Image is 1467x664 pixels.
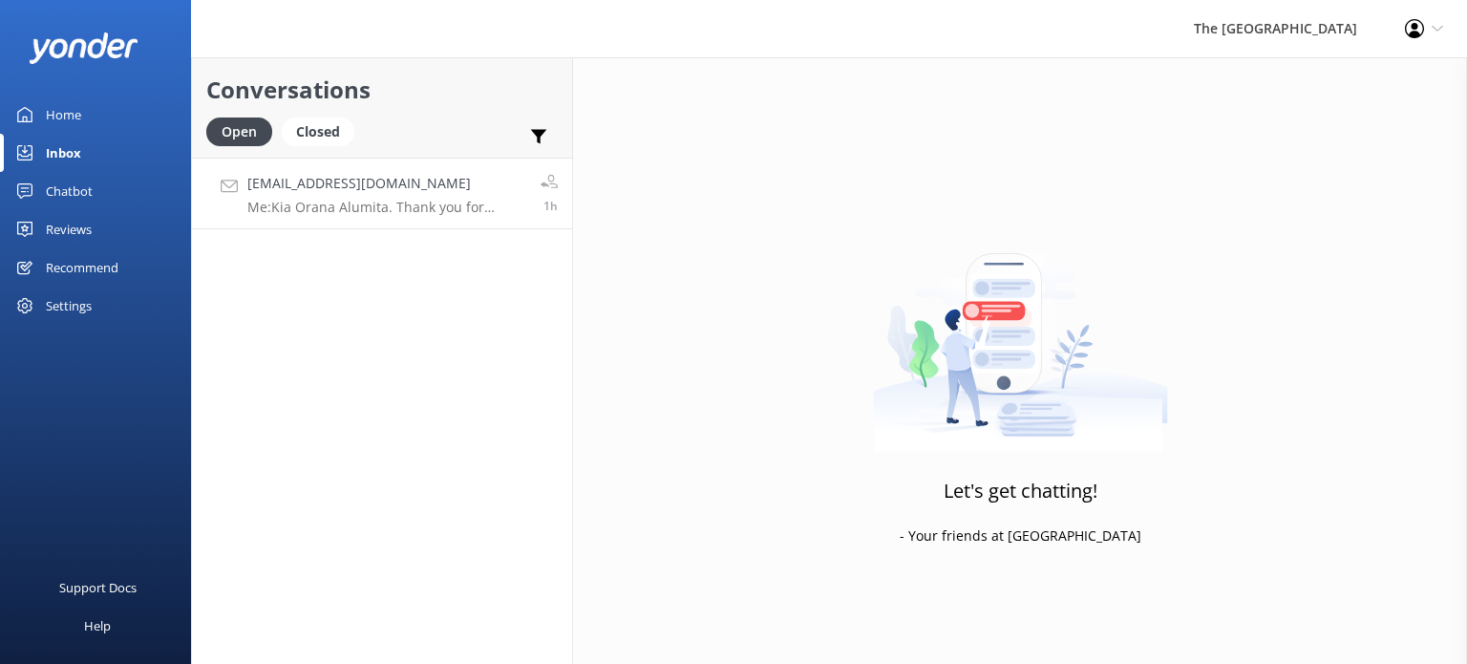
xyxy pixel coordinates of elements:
div: Open [206,118,272,146]
div: Home [46,96,81,134]
a: Closed [282,120,364,141]
p: - Your friends at [GEOGRAPHIC_DATA] [900,525,1141,546]
a: Open [206,120,282,141]
div: Settings [46,287,92,325]
img: artwork of a man stealing a conversation from at giant smartphone [873,213,1168,452]
div: Help [84,607,111,645]
h3: Let's get chatting! [944,476,1097,506]
img: yonder-white-logo.png [29,32,138,64]
div: Chatbot [46,172,93,210]
div: Reviews [46,210,92,248]
div: Support Docs [59,568,137,607]
h4: [EMAIL_ADDRESS][DOMAIN_NAME] [247,173,526,194]
p: Me: Kia Orana Alumita. Thank you for getting reaching out. For HR you may contact HR directly on ... [247,199,526,216]
div: Recommend [46,248,118,287]
span: Sep 30 2025 02:23pm (UTC -10:00) Pacific/Honolulu [543,198,558,214]
div: Closed [282,118,354,146]
a: [EMAIL_ADDRESS][DOMAIN_NAME]Me:Kia Orana Alumita. Thank you for getting reaching out. For HR you ... [192,158,572,229]
div: Inbox [46,134,81,172]
h2: Conversations [206,72,558,108]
